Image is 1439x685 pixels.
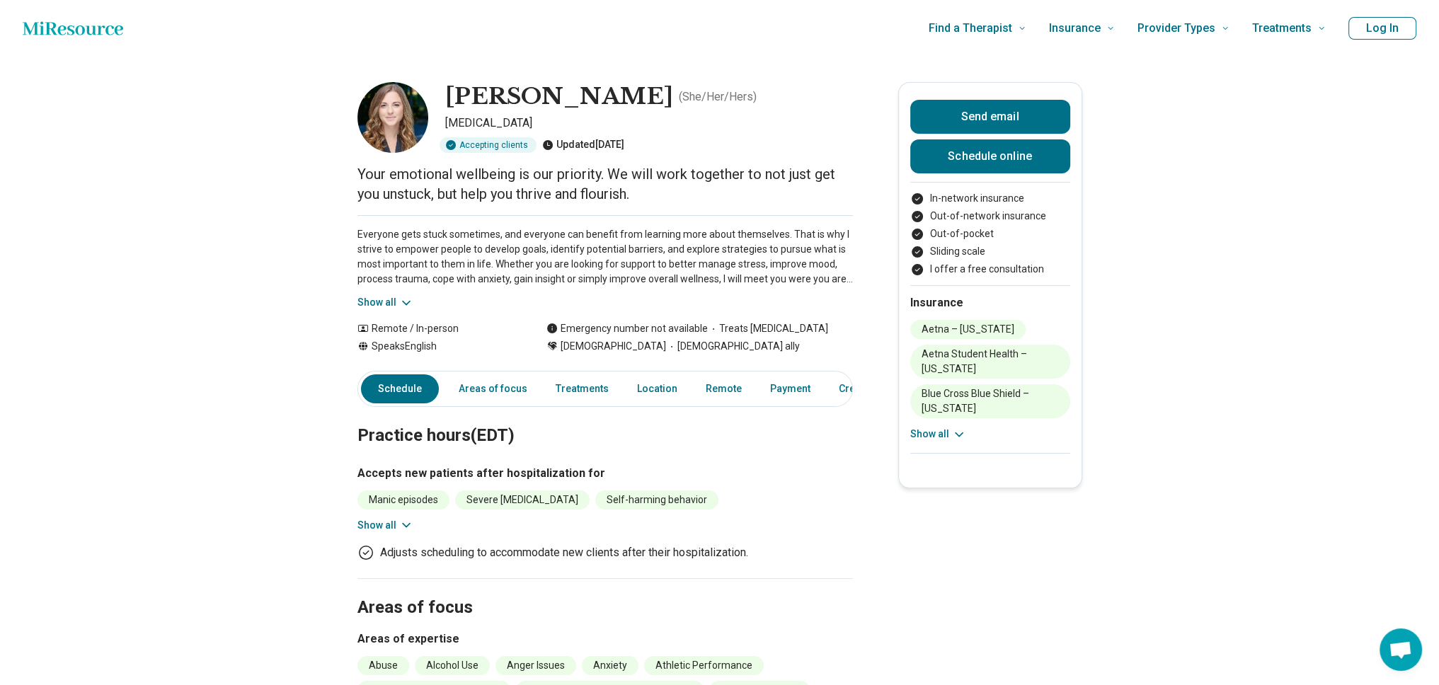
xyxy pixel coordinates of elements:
[357,631,853,647] h3: Areas of expertise
[910,100,1070,134] button: Send email
[910,294,1070,311] h2: Insurance
[1049,18,1101,38] span: Insurance
[357,82,428,153] img: Jessica Henninger, Psychologist
[357,518,413,533] button: Show all
[929,18,1012,38] span: Find a Therapist
[450,374,536,403] a: Areas of focus
[1380,628,1422,671] a: Open chat
[910,226,1070,241] li: Out-of-pocket
[445,82,673,112] h1: [PERSON_NAME]
[357,465,853,482] h3: Accepts new patients after hospitalization for
[546,321,708,336] div: Emergency number not available
[910,320,1026,339] li: Aetna – [US_STATE]
[380,544,748,561] p: Adjusts scheduling to accommodate new clients after their hospitalization.
[582,656,638,675] li: Anxiety
[357,656,409,675] li: Abuse
[1252,18,1312,38] span: Treatments
[1348,17,1416,40] button: Log In
[440,137,537,153] div: Accepting clients
[23,14,123,42] a: Home page
[357,562,853,620] h2: Areas of focus
[910,191,1070,206] li: In-network insurance
[495,656,576,675] li: Anger Issues
[547,374,617,403] a: Treatments
[357,490,449,510] li: Manic episodes
[666,339,800,354] span: [DEMOGRAPHIC_DATA] ally
[357,321,518,336] div: Remote / In-person
[910,427,966,442] button: Show all
[910,244,1070,259] li: Sliding scale
[357,295,413,310] button: Show all
[415,656,490,675] li: Alcohol Use
[357,390,853,448] h2: Practice hours (EDT)
[910,139,1070,173] a: Schedule online
[595,490,718,510] li: Self-harming behavior
[697,374,750,403] a: Remote
[708,321,828,336] span: Treats [MEDICAL_DATA]
[910,262,1070,277] li: I offer a free consultation
[357,164,853,204] p: Your emotional wellbeing is our priority. We will work together to not just get you unstuck, but ...
[542,137,624,153] div: Updated [DATE]
[629,374,686,403] a: Location
[357,339,518,354] div: Speaks English
[1137,18,1215,38] span: Provider Types
[561,339,666,354] span: [DEMOGRAPHIC_DATA]
[762,374,819,403] a: Payment
[910,191,1070,277] ul: Payment options
[910,384,1070,418] li: Blue Cross Blue Shield – [US_STATE]
[679,88,757,105] p: ( She/Her/Hers )
[910,209,1070,224] li: Out-of-network insurance
[361,374,439,403] a: Schedule
[357,227,853,287] p: Everyone gets stuck sometimes, and everyone can benefit from learning more about themselves. That...
[455,490,590,510] li: Severe [MEDICAL_DATA]
[644,656,764,675] li: Athletic Performance
[910,345,1070,379] li: Aetna Student Health – [US_STATE]
[445,115,853,132] p: [MEDICAL_DATA]
[830,374,901,403] a: Credentials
